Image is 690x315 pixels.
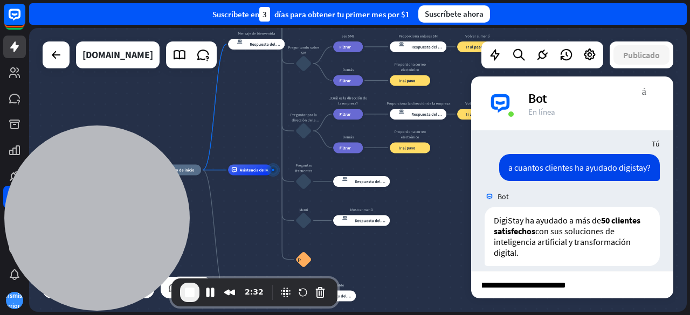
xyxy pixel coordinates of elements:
button: Abrir el widget de chat LiveChat [9,4,41,37]
font: bloque_ir a [394,145,396,150]
font: con sus soluciones de inteligencia artificial y transformación digital. [494,226,631,258]
font: Preguntas frecuentes [295,163,312,173]
font: En línea [528,107,555,117]
font: Menú [299,207,308,212]
font: ¿es SM? [342,33,354,38]
font: Respuesta del bot [411,44,444,50]
font: Mensaje de bienvenida [238,31,275,36]
font: Filtrar [340,44,351,50]
font: Proporciona correo electrónico [394,62,426,72]
font: Proporciona enlaces SM [399,33,438,38]
font: Preguntando sobre SM [288,45,319,55]
font: Respuesta del bot [411,111,444,117]
font: Filtrar [340,145,351,150]
font: Demás [342,67,354,72]
font: 50 clientes satisfechos [494,215,640,236]
div: a cuantos clientes ha ayudado digistay? [499,154,660,181]
font: Bot [498,192,509,201]
font: enviar [588,278,666,291]
font: Tú [652,139,660,149]
font: Ir al paso [466,44,483,50]
font: Suscríbete ahora [425,9,484,19]
font: respuesta del bot de bloqueo [337,176,350,181]
font: respuesta del bot de bloqueo [394,41,407,47]
font: Volver al menú [465,101,490,106]
font: bloque_ir a [461,44,464,50]
font: [DOMAIN_NAME] [82,48,153,61]
font: Proporciona la dirección de la empresa [387,101,450,106]
a: 7 días [3,186,26,208]
font: Punto de inicio [167,167,195,173]
font: Respuesta del bot [355,218,388,223]
font: respuesta del bot de bloqueo [394,109,407,114]
font: Preguntas frecuentes sobre bloques [298,256,310,262]
font: Preguntar por la dirección de la empresa [291,113,319,128]
font: Bot [528,90,547,107]
font: Demás [342,135,354,139]
font: Respuesta del bot [321,293,354,298]
font: Ir al paso [399,145,416,150]
font: bloque_ir a [394,78,396,83]
font: respuesta del bot de bloqueo [337,215,350,220]
font: Mostrar menú [350,207,373,212]
font: Asistencia de IA [240,167,268,173]
font: respuesta del bot de bloqueo [232,39,245,44]
font: Respuesta del bot [250,41,282,47]
font: Suscríbete en [212,9,259,19]
font: Filtrar [340,78,351,83]
font: días para obtener tu primer mes por $1 [274,9,410,19]
font: Publicado [623,50,660,60]
div: digistaytech.netlify.app [82,41,153,68]
font: Ir al paso [399,78,416,83]
font: Proporciona correo electrónico [394,129,426,139]
font: Mensaje de respaldo [311,283,344,288]
font: Ir al paso [466,111,483,117]
font: ¿Cuál es la dirección de la empresa? [329,95,367,106]
font: Volver al menú [465,33,490,38]
button: Publicado [613,45,670,65]
font: más_vert [642,85,646,95]
font: Filtrar [340,111,351,117]
font: archivo adjunto de bloque [577,272,588,283]
font: bloque_ir a [461,111,464,117]
font: DigiStay ha ayudado a más de [494,215,601,226]
font: Respuesta del bot [355,179,388,184]
font: 3 [263,9,267,19]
